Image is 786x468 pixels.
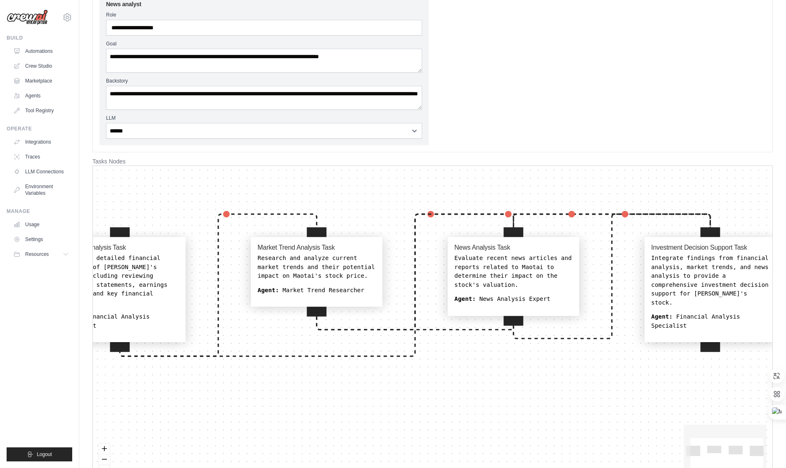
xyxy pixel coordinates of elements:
[7,447,72,461] button: Logout
[61,243,179,251] h4: Financial Analysis Task
[106,78,422,84] label: Backstory
[10,218,72,231] a: Usage
[257,286,375,295] div: Market Trend Researcher
[10,74,72,87] a: Marketplace
[257,254,375,281] div: Research and analyze current market trends and their potential impact on Maotai's stock price.
[651,313,673,320] b: Agent:
[7,9,48,25] img: Logo
[651,254,769,307] div: Integrate findings from financial analysis, market trends, and news analysis to provide a compreh...
[10,59,72,73] a: Crew Studio
[99,444,110,454] button: zoom in
[651,312,769,330] div: Financial Analysis Specialist
[10,104,72,117] a: Tool Registry
[92,157,773,165] p: Tasks Nodes
[644,237,776,342] div: Investment Decision Support TaskIntegrate findings from financial analysis, market trends, and ne...
[316,214,710,333] g: Edge from market_trend_analysis_task to investment_decision_support_task
[99,454,110,465] button: zoom out
[10,180,72,200] a: Environment Variables
[454,295,476,302] b: Agent:
[61,254,179,307] div: Perform a detailed financial analysis of [PERSON_NAME]'s stock, including reviewing financial sta...
[106,12,422,18] label: Role
[251,237,382,307] div: Market Trend Analysis TaskResearch and analyze current market trends and their potential impact o...
[745,428,786,468] div: 聊天小组件
[10,150,72,163] a: Traces
[7,35,72,41] div: Build
[257,287,279,293] b: Agent:
[10,45,72,58] a: Automations
[54,237,185,342] div: Financial Analysis TaskPerform a detailed financial analysis of [PERSON_NAME]'s stock, including ...
[7,208,72,215] div: Manage
[10,248,72,261] button: Resources
[106,115,422,121] label: LLM
[10,165,72,178] a: LLM Connections
[448,237,579,316] div: News Analysis TaskEvaluate recent news articles and reports related to Maotai to determine their ...
[7,125,72,132] div: Operate
[120,214,316,359] g: Edge from financial_analysis_task to market_trend_analysis_task
[37,451,52,458] span: Logout
[10,233,72,246] a: Settings
[106,40,422,47] label: Goal
[513,214,710,342] g: Edge from news_analysis_task to investment_decision_support_task
[454,243,572,251] h4: News Analysis Task
[651,243,769,251] h4: Investment Decision Support Task
[257,243,375,251] h4: Market Trend Analysis Task
[61,312,179,330] div: Financial Analysis Specialist
[454,254,572,290] div: Evaluate recent news articles and reports related to Maotai to determine their impact on the stoc...
[25,251,49,258] span: Resources
[454,295,572,303] div: News Analysis Expert
[10,135,72,149] a: Integrations
[745,428,786,468] iframe: Chat Widget
[10,89,72,102] a: Agents
[120,214,710,359] g: Edge from financial_analysis_task to investment_decision_support_task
